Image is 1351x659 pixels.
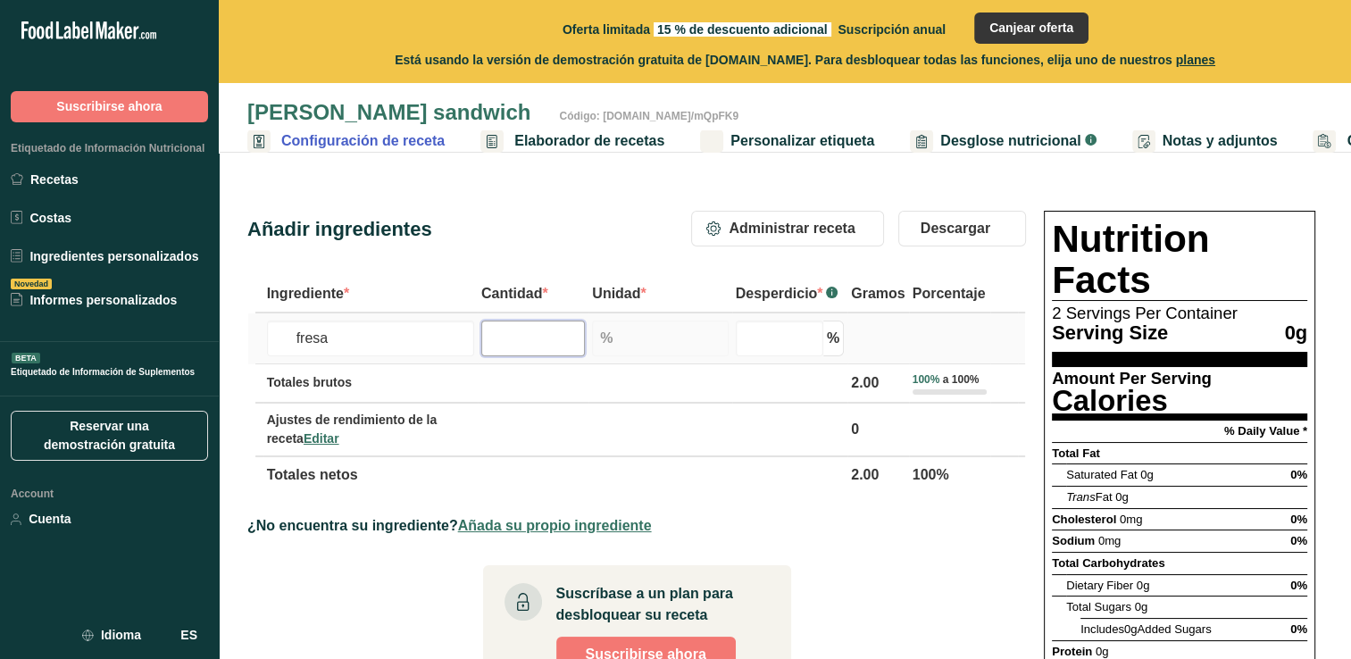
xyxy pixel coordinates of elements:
[11,91,208,122] button: Suscribirse ahora
[898,211,1026,246] button: Descargar
[1290,534,1307,547] span: 0%
[921,218,990,239] span: Descargar
[1066,468,1137,481] span: Saturated Fat
[263,455,848,493] th: Totales netos
[654,22,831,37] span: 15 % de descuento adicional
[1098,534,1122,547] span: 0mg
[481,283,548,304] span: Cantidad
[281,130,445,152] span: Configuración de receta
[267,411,474,448] div: Ajustes de rendimiento de la receta
[1052,388,1212,413] div: Calories
[267,321,474,356] input: Añadir ingrediente
[11,411,208,461] a: Reservar una demostración gratuita
[1080,622,1212,636] span: Includes Added Sugars
[1052,534,1095,547] span: Sodium
[1052,556,1165,570] span: Total Carbohydrates
[1052,219,1307,301] h1: Nutrition Facts
[1290,513,1307,526] span: 0%
[180,625,219,646] div: ES
[1132,129,1278,153] a: Notas y adjuntos
[851,372,905,394] div: 2.00
[910,129,1096,153] a: Desglose nutricional
[1052,645,1092,658] span: Protein
[851,419,905,440] div: 0
[1290,579,1307,592] span: 0%
[247,129,445,153] a: Configuración de receta
[267,373,474,392] div: Totales brutos
[56,97,162,116] span: Suscribirse ahora
[1066,579,1133,592] span: Dietary Fiber
[11,291,177,310] div: Informes personalizados
[1052,304,1307,322] div: 2 Servings Per Container
[838,22,946,37] span: Suscripción anual
[1163,130,1278,152] span: Notas y adjuntos
[1066,490,1096,504] i: Trans
[989,19,1073,38] span: Canjear oferta
[1096,645,1109,658] span: 0g
[1052,446,1100,460] span: Total Fat
[458,515,652,537] span: Añada su propio ingrediente
[11,279,52,289] div: Novedad
[913,373,940,386] span: 100%
[592,283,646,304] span: Unidad
[521,18,946,39] div: Oferta limitada
[729,218,855,239] div: Administrar receta
[556,583,755,626] div: Suscríbase a un plan para desbloquear su receta
[1052,421,1307,442] section: % Daily Value *
[1290,468,1307,481] span: 0%
[1135,600,1148,613] span: 0g
[1115,490,1129,504] span: 0g
[700,129,874,153] a: Personalizar etiqueta
[12,353,40,363] div: BETA
[1176,53,1215,67] span: planes
[1124,622,1138,636] span: 0g
[736,283,838,304] div: Desperdicio
[1284,322,1307,345] span: 0g
[730,130,874,152] span: Personalizar etiqueta
[1290,622,1307,636] span: 0%
[1052,371,1212,388] div: Amount Per Serving
[1066,600,1131,613] span: Total Sugars
[974,13,1088,44] button: Canjear oferta
[559,108,738,124] div: Código: [DOMAIN_NAME]/mQpFK9
[247,214,432,244] div: Añadir ingredientes
[1120,513,1143,526] span: 0mg
[247,96,552,130] div: [PERSON_NAME] sandwich
[1052,513,1116,526] span: Cholesterol
[943,373,980,386] span: a 100%
[480,129,664,153] a: Elaborador de recetas
[913,283,986,304] span: Porcentaje
[395,51,1215,70] span: Está usando la versión de demostración gratuita de [DOMAIN_NAME]. Para desbloquear todas las func...
[909,455,990,493] th: 100%
[1052,322,1168,345] span: Serving Size
[247,515,1026,537] div: ¿No encuentra su ingrediente?
[847,455,908,493] th: 2.00
[1066,490,1113,504] span: Fat
[304,431,339,446] span: Editar
[82,620,141,651] a: Idioma
[1140,468,1154,481] span: 0g
[940,130,1080,152] span: Desglose nutricional
[851,283,905,304] span: Gramos
[1137,579,1150,592] span: 0g
[514,130,664,152] span: Elaborador de recetas
[267,283,349,304] span: Ingrediente
[691,211,883,246] button: Administrar receta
